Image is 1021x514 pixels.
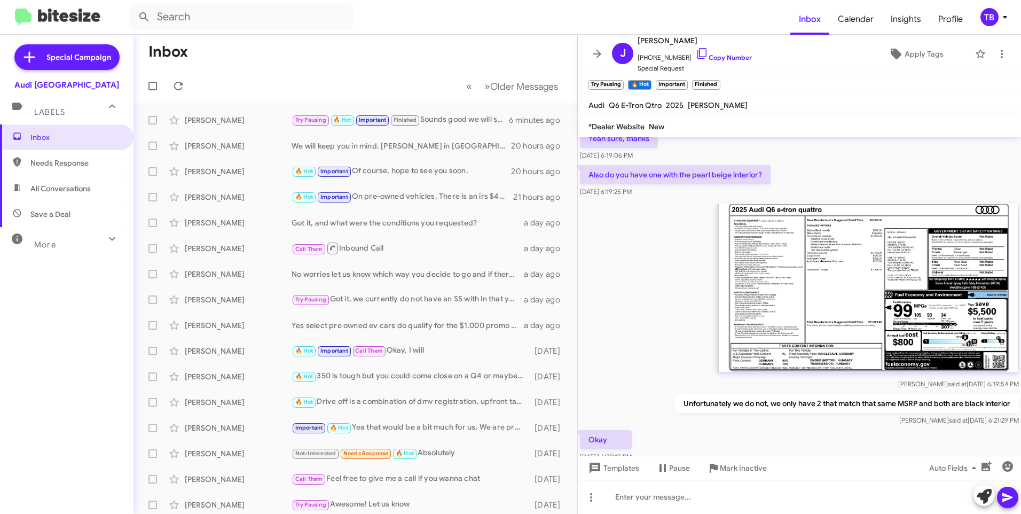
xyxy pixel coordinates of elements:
[530,500,569,510] div: [DATE]
[292,447,530,460] div: Absolutely
[292,370,530,383] div: 350 is tough but you could come close on a Q4 or maybe even a A3
[580,453,632,461] span: [DATE] 6:28:19 PM
[586,458,639,478] span: Templates
[292,191,513,203] div: On pre-owned vehicles. There is an irs $4k rebate for people who qualify.
[295,501,326,508] span: Try Pausing
[948,380,967,388] span: said at
[861,44,970,64] button: Apply Tags
[530,423,569,433] div: [DATE]
[30,209,70,220] span: Save a Deal
[669,458,690,478] span: Pause
[898,380,1019,388] span: [PERSON_NAME] [DATE] 6:19:54 PM
[185,448,292,459] div: [PERSON_NAME]
[185,192,292,203] div: [PERSON_NAME]
[185,500,292,510] div: [PERSON_NAME]
[588,100,604,110] span: Audi
[929,458,980,478] span: Auto Fields
[295,116,326,123] span: Try Pausing
[649,122,664,131] span: New
[882,4,930,35] a: Insights
[295,476,323,482] span: Call Them
[295,424,323,431] span: Important
[620,45,626,62] span: J
[698,458,775,478] button: Mark Inactive
[292,473,530,485] div: Feel free to give me a call if you wanna chat
[14,44,120,70] a: Special Campaign
[394,116,417,123] span: Finished
[295,347,313,354] span: 🔥 Hot
[185,166,292,177] div: [PERSON_NAME]
[524,320,569,331] div: a day ago
[295,450,336,457] span: Not-Interested
[185,423,292,433] div: [PERSON_NAME]
[588,80,624,90] small: Try Pausing
[295,373,313,380] span: 🔥 Hot
[638,47,752,63] span: [PHONE_NUMBER]
[359,116,387,123] span: Important
[292,396,530,408] div: Drive off is a combination of dmv registration, upfront taxes and first month payment so that is ...
[292,165,511,177] div: Of course, hope to see you soon.
[295,246,323,253] span: Call Them
[628,80,651,90] small: 🔥 Hot
[148,43,188,60] h1: Inbox
[355,347,383,354] span: Call Them
[980,8,999,26] div: TB
[292,499,530,511] div: Awesome! Let us know
[790,4,829,35] span: Inbox
[609,100,662,110] span: Q6 E-Tron Qtro
[295,399,313,406] span: 🔥 Hot
[656,80,688,90] small: Important
[899,416,1019,424] span: [PERSON_NAME] [DATE] 6:21:29 PM
[905,44,944,64] span: Apply Tags
[292,242,524,255] div: Inbound Call
[530,448,569,459] div: [DATE]
[292,141,511,151] div: We will keep you in mind. [PERSON_NAME] in [GEOGRAPHIC_DATA] service is one of the best and we ar...
[829,4,882,35] a: Calendar
[580,151,633,159] span: [DATE] 6:19:06 PM
[320,347,348,354] span: Important
[129,4,354,30] input: Search
[185,294,292,305] div: [PERSON_NAME]
[460,75,564,97] nav: Page navigation example
[396,450,414,457] span: 🔥 Hot
[46,52,111,63] span: Special Campaign
[511,166,569,177] div: 20 hours ago
[292,345,530,357] div: Okay, I will
[185,346,292,356] div: [PERSON_NAME]
[292,422,530,434] div: Yea that would be a bit much for us, We are probably somewhere in the 5k range.
[185,141,292,151] div: [PERSON_NAME]
[688,100,748,110] span: [PERSON_NAME]
[295,296,326,303] span: Try Pausing
[490,81,558,92] span: Older Messages
[330,424,348,431] span: 🔥 Hot
[696,53,752,61] a: Copy Number
[14,80,119,90] div: Audi [GEOGRAPHIC_DATA]
[638,63,752,74] span: Special Request
[34,240,56,250] span: More
[580,430,632,449] p: Okay
[34,107,65,117] span: Labels
[949,416,968,424] span: said at
[530,346,569,356] div: [DATE]
[30,183,91,194] span: All Conversations
[716,204,1019,372] img: MEd322232054bd1f4fb4436e1dd27cae12
[930,4,971,35] a: Profile
[580,129,658,148] p: Yeah sure, thanks
[530,371,569,382] div: [DATE]
[185,397,292,408] div: [PERSON_NAME]
[578,458,648,478] button: Templates
[921,458,989,478] button: Auto Fields
[692,80,720,90] small: Finished
[648,458,698,478] button: Pause
[333,116,351,123] span: 🔥 Hot
[720,458,767,478] span: Mark Inactive
[638,34,752,47] span: [PERSON_NAME]
[588,122,645,131] span: *Dealer Website
[530,474,569,485] div: [DATE]
[185,115,292,126] div: [PERSON_NAME]
[484,80,490,93] span: »
[511,141,569,151] div: 20 hours ago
